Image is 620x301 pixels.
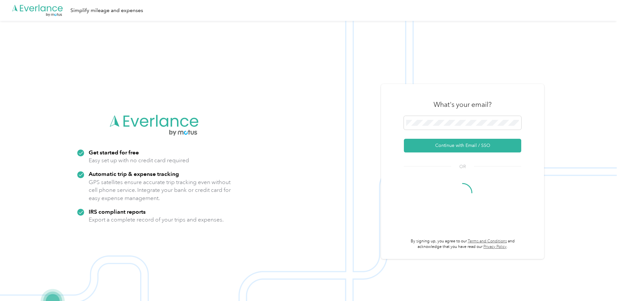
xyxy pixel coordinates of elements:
a: Terms and Conditions [468,239,507,244]
strong: IRS compliant reports [89,208,146,215]
strong: Automatic trip & expense tracking [89,170,179,177]
p: Export a complete record of your trips and expenses. [89,216,224,224]
h3: What's your email? [434,100,492,109]
p: Easy set up with no credit card required [89,156,189,165]
button: Continue with Email / SSO [404,139,521,152]
div: Simplify mileage and expenses [70,7,143,15]
p: By signing up, you agree to our and acknowledge that you have read our . [404,238,521,250]
strong: Get started for free [89,149,139,156]
span: OR [451,163,474,170]
p: GPS satellites ensure accurate trip tracking even without cell phone service. Integrate your bank... [89,178,231,202]
a: Privacy Policy [483,244,507,249]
